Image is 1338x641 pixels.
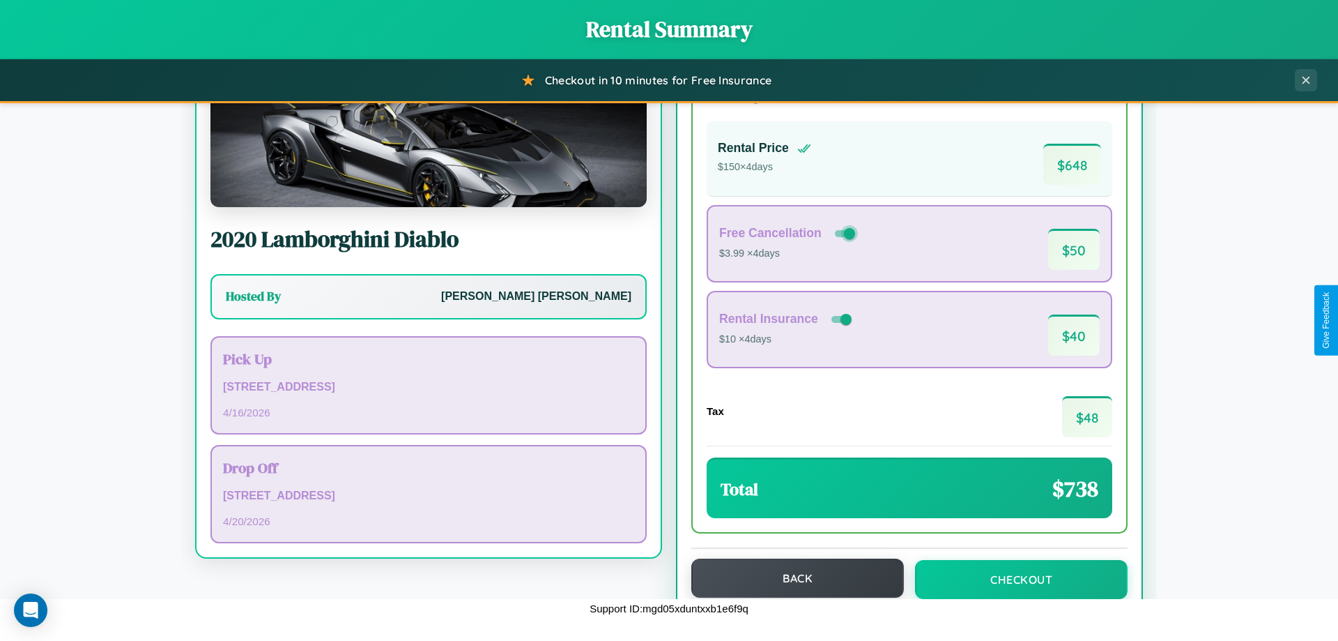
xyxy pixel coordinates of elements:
span: $ 40 [1048,315,1100,356]
button: Back [691,559,904,598]
p: [STREET_ADDRESS] [223,486,634,506]
h3: Drop Off [223,458,634,478]
img: Lamborghini Diablo [210,68,647,207]
p: [PERSON_NAME] [PERSON_NAME] [441,287,631,307]
p: 4 / 20 / 2026 [223,512,634,531]
div: Give Feedback [1321,292,1331,349]
span: $ 50 [1048,229,1100,270]
span: $ 648 [1043,144,1101,185]
h4: Free Cancellation [719,226,822,241]
h4: Tax [707,405,724,417]
p: $ 150 × 4 days [718,158,811,176]
p: $10 × 4 days [719,331,854,349]
h1: Rental Summary [14,14,1324,45]
h3: Total [721,478,758,501]
h4: Rental Price [718,141,789,156]
span: $ 48 [1062,396,1112,437]
p: 4 / 16 / 2026 [223,403,634,422]
p: [STREET_ADDRESS] [223,377,634,398]
span: $ 738 [1052,474,1098,504]
span: Checkout in 10 minutes for Free Insurance [545,73,771,87]
h3: Hosted By [226,288,281,305]
h2: 2020 Lamborghini Diablo [210,224,647,255]
button: Checkout [915,560,1128,599]
p: $3.99 × 4 days [719,245,858,263]
h3: Pick Up [223,349,634,369]
p: Support ID: mgd05xduntxxb1e6f9q [590,599,748,618]
div: Open Intercom Messenger [14,594,47,627]
h4: Rental Insurance [719,312,818,326]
